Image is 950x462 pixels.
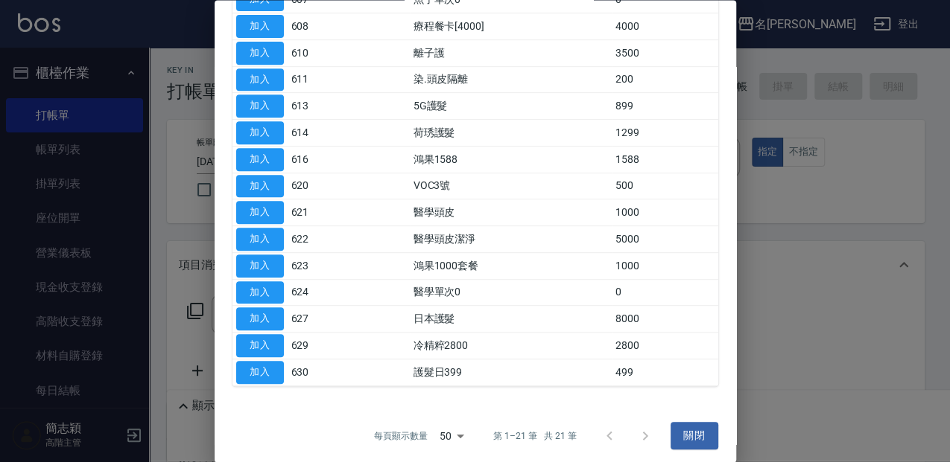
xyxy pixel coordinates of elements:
td: 醫學頭皮潔淨 [410,226,612,253]
td: 冷精粹2800 [410,333,612,359]
td: 629 [288,333,349,359]
button: 加入 [236,254,284,277]
button: 加入 [236,308,284,331]
td: 624 [288,280,349,307]
td: 4000 [612,13,718,40]
td: 627 [288,306,349,333]
td: 5000 [612,226,718,253]
td: 離子護 [410,40,612,67]
td: 610 [288,40,349,67]
td: 616 [288,147,349,173]
p: 第 1–21 筆 共 21 筆 [493,429,576,443]
td: 染.頭皮隔離 [410,67,612,94]
button: 加入 [236,228,284,251]
td: 622 [288,226,349,253]
td: 醫學單次0 [410,280,612,307]
td: 護髮日399 [410,359,612,386]
td: 鴻果1588 [410,147,612,173]
button: 加入 [236,16,284,39]
td: 608 [288,13,349,40]
td: 5G護髮 [410,93,612,120]
td: 2800 [612,333,718,359]
td: 療程餐卡[4000] [410,13,612,40]
td: 613 [288,93,349,120]
button: 加入 [236,68,284,92]
td: 0 [612,280,718,307]
td: VOC3號 [410,173,612,200]
td: 620 [288,173,349,200]
td: 8000 [612,306,718,333]
button: 加入 [236,175,284,198]
button: 關閉 [671,423,718,450]
td: 日本護髮 [410,306,612,333]
td: 500 [612,173,718,200]
button: 加入 [236,361,284,384]
td: 鴻果1000套餐 [410,253,612,280]
button: 加入 [236,122,284,145]
p: 每頁顯示數量 [374,429,428,443]
td: 630 [288,359,349,386]
td: 3500 [612,40,718,67]
button: 加入 [236,202,284,225]
td: 200 [612,67,718,94]
button: 加入 [236,95,284,118]
td: 621 [288,199,349,226]
td: 1000 [612,199,718,226]
td: 1299 [612,120,718,147]
td: 醫學頭皮 [410,199,612,226]
td: 1588 [612,147,718,173]
button: 加入 [236,42,284,65]
button: 加入 [236,148,284,171]
button: 加入 [236,281,284,304]
td: 荷琇護髮 [410,120,612,147]
div: 50 [434,416,469,456]
td: 611 [288,67,349,94]
td: 614 [288,120,349,147]
td: 1000 [612,253,718,280]
td: 499 [612,359,718,386]
td: 899 [612,93,718,120]
td: 623 [288,253,349,280]
button: 加入 [236,335,284,358]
